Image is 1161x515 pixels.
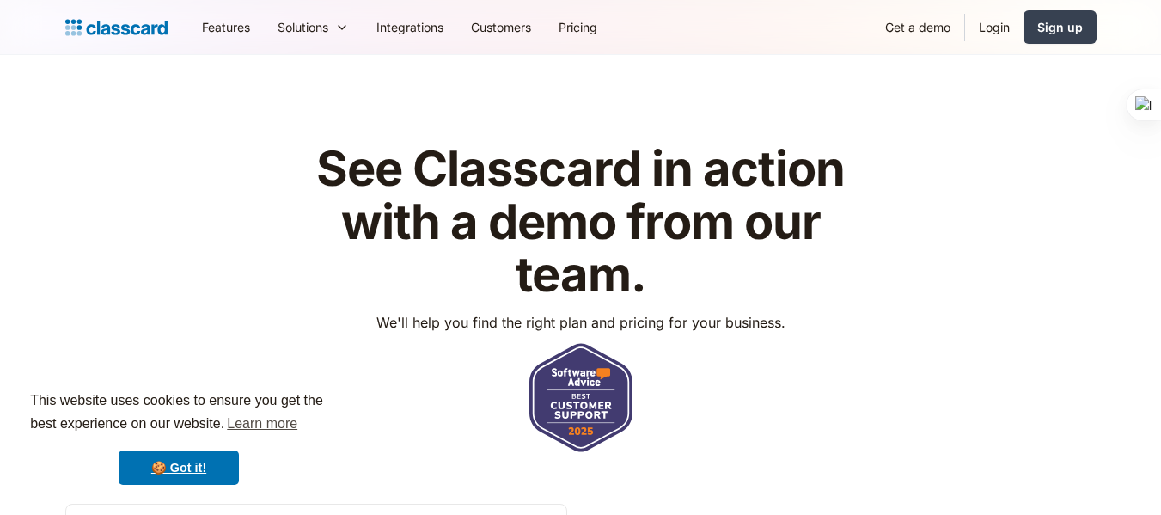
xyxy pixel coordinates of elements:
[14,374,344,501] div: cookieconsent
[119,451,239,485] a: dismiss cookie message
[871,8,964,46] a: Get a demo
[363,8,457,46] a: Integrations
[224,411,300,437] a: learn more about cookies
[1037,18,1083,36] div: Sign up
[264,8,363,46] div: Solutions
[457,8,545,46] a: Customers
[965,8,1024,46] a: Login
[316,139,845,303] strong: See Classcard in action with a demo from our team.
[278,18,328,36] div: Solutions
[545,8,611,46] a: Pricing
[376,312,785,333] p: We'll help you find the right plan and pricing for your business.
[188,8,264,46] a: Features
[65,15,168,40] a: Logo
[30,390,327,437] span: This website uses cookies to ensure you get the best experience on our website.
[1024,10,1097,44] a: Sign up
